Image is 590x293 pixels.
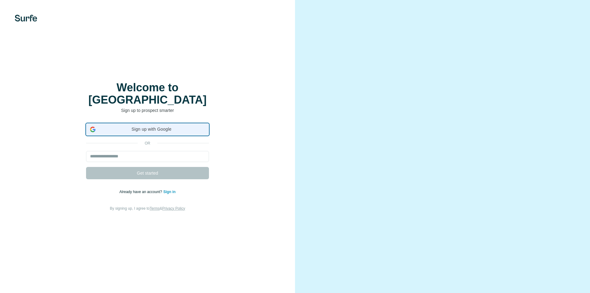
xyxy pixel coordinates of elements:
[98,126,205,133] span: Sign up with Google
[138,141,157,146] p: or
[86,123,209,136] div: Sign up with Google
[86,81,209,106] h1: Welcome to [GEOGRAPHIC_DATA]
[163,190,175,194] a: Sign in
[150,206,160,211] a: Terms
[86,107,209,113] p: Sign up to prospect smarter
[110,206,185,211] span: By signing up, I agree to &
[120,190,163,194] span: Already have an account?
[15,15,37,22] img: Surfe's logo
[162,206,185,211] a: Privacy Policy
